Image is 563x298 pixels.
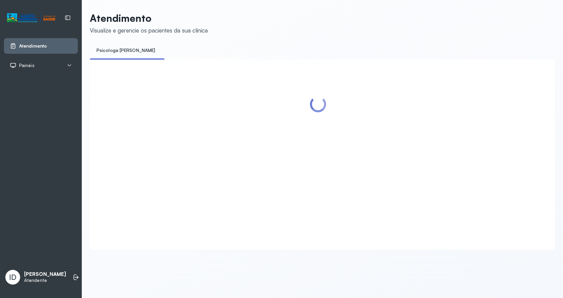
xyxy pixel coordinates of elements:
a: Atendimento [10,43,72,49]
img: Logotipo do estabelecimento [7,12,55,23]
span: ID [9,273,16,282]
div: Visualize e gerencie os pacientes da sua clínica [90,27,208,34]
span: Atendimento [19,43,47,49]
p: [PERSON_NAME] [24,271,66,278]
span: Painéis [19,63,35,68]
a: Psicologa [PERSON_NAME] [90,45,162,56]
p: Atendente [24,278,66,283]
p: Atendimento [90,12,208,24]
